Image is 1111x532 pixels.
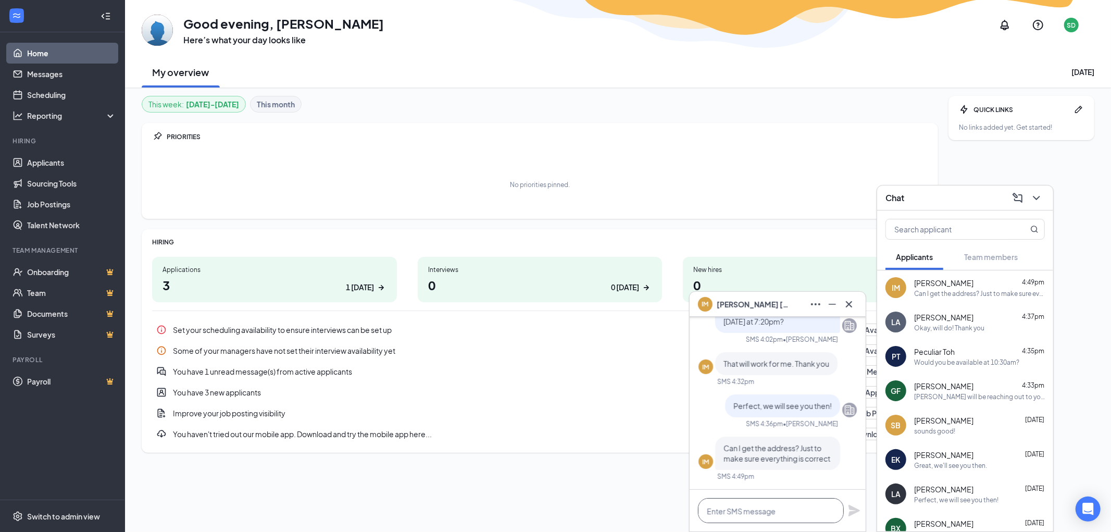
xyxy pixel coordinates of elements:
div: You have 3 new applicants [152,382,928,403]
h3: Here’s what your day looks like [183,34,384,46]
svg: Company [843,404,856,416]
div: 0 [DATE] [611,282,639,293]
h1: 0 [693,276,917,294]
span: Applicants [896,252,933,262]
a: Messages [27,64,116,84]
a: InfoSet your scheduling availability to ensure interviews can be set upAdd AvailabilityPin [152,319,928,340]
b: [DATE] - [DATE] [186,98,239,110]
button: Review Job Postings [825,407,909,419]
div: Open Intercom Messenger [1076,497,1101,522]
span: Peculiar Toh [914,347,955,357]
div: Would you be available at 10:30am? [914,358,1019,367]
svg: ComposeMessage [1012,192,1024,204]
div: Set your scheduling availability to ensure interviews can be set up [152,319,928,340]
div: Payroll [13,355,114,364]
svg: Info [156,325,167,335]
div: SMS 4:32pm [717,377,754,386]
span: [DATE] [1025,450,1044,458]
div: You haven't tried out our mobile app. Download and try the mobile app here... [152,424,928,444]
a: Talent Network [27,215,116,236]
span: Can I get the address? Just to make sure everything is correct [723,443,830,463]
img: Samantha Dischinger [142,15,173,46]
div: You have 1 unread message(s) from active applicants [173,366,834,377]
span: 4:33pm [1022,381,1044,389]
div: Improve your job posting visibility [152,403,928,424]
div: You have 3 new applicants [173,387,808,398]
svg: DoubleChatActive [156,366,167,377]
span: [PERSON_NAME] [914,312,973,323]
div: No priorities pinned. [510,180,570,189]
div: SD [1067,21,1076,30]
div: You have 1 unread message(s) from active applicants [152,361,928,382]
span: [PERSON_NAME] [PERSON_NAME] [717,299,790,310]
svg: Download [156,429,167,439]
h1: 3 [163,276,386,294]
a: DocumentAddImprove your job posting visibilityReview Job PostingsPin [152,403,928,424]
a: Scheduling [27,84,116,105]
div: 1 [DATE] [346,282,374,293]
svg: Ellipses [809,298,822,311]
a: New hires00 [DATE]ArrowRight [683,257,928,302]
a: SurveysCrown [27,324,116,345]
div: SB [891,420,901,430]
h2: My overview [153,66,209,79]
div: LA [891,489,901,499]
a: TeamCrown [27,282,116,303]
a: InfoSome of your managers have not set their interview availability yetSet AvailabilityPin [152,340,928,361]
svg: UserEntity [156,387,167,398]
span: 4:35pm [1022,347,1044,355]
a: DoubleChatActiveYou have 1 unread message(s) from active applicantsRead MessagesPin [152,361,928,382]
div: New hires [693,265,917,274]
div: IM [703,457,709,466]
svg: Settings [13,511,23,522]
span: [PERSON_NAME] [914,484,973,494]
a: Applicants [27,152,116,173]
div: SMS 4:02pm [746,335,783,344]
div: You haven't tried out our mobile app. Download and try the mobile app here... [173,429,838,439]
span: 4:37pm [1022,313,1044,320]
svg: Plane [848,504,860,517]
span: [PERSON_NAME] [914,278,973,288]
div: GF [891,386,901,396]
span: [PERSON_NAME] [914,381,973,391]
span: [DATE] [1025,519,1044,527]
div: Hiring [13,137,114,145]
span: 4:49pm [1022,278,1044,286]
h1: Good evening, [PERSON_NAME] [183,15,384,32]
a: DownloadYou haven't tried out our mobile app. Download and try the mobile app here...Download AppPin [152,424,928,444]
svg: Company [843,319,856,332]
button: Add Availability [842,324,909,336]
a: OnboardingCrown [27,262,116,282]
div: EK [892,454,901,465]
div: QUICK LINKS [973,105,1069,114]
svg: Info [156,345,167,356]
div: IM [892,282,900,293]
span: [DATE] [1025,485,1044,492]
svg: Pin [152,131,163,142]
div: [DATE] [1071,67,1094,77]
svg: ChevronDown [1030,192,1043,204]
div: Perfect, we will see you then! [914,496,998,504]
button: Minimize [824,296,841,313]
a: Interviews00 [DATE]ArrowRight [418,257,663,302]
div: HIRING [152,238,928,246]
div: Some of your managers have not set their interview availability yet [152,340,928,361]
span: • [PERSON_NAME] [783,335,838,344]
div: No links added yet. Get started! [959,123,1084,132]
div: PRIORITIES [167,132,928,141]
span: [PERSON_NAME] [914,415,973,426]
div: Team Management [13,246,114,255]
div: SMS 4:36pm [746,419,783,428]
button: ComposeMessage [1009,190,1026,206]
div: This week : [148,98,239,110]
div: Set your scheduling availability to ensure interviews can be set up [173,325,836,335]
svg: WorkstreamLogo [11,10,22,21]
div: SMS 4:49pm [717,472,754,481]
span: [PERSON_NAME] [914,450,973,460]
div: Applications [163,265,386,274]
svg: Pen [1073,104,1084,115]
h1: 0 [428,276,652,294]
svg: MagnifyingGlass [1030,225,1039,233]
svg: QuestionInfo [1032,19,1044,31]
